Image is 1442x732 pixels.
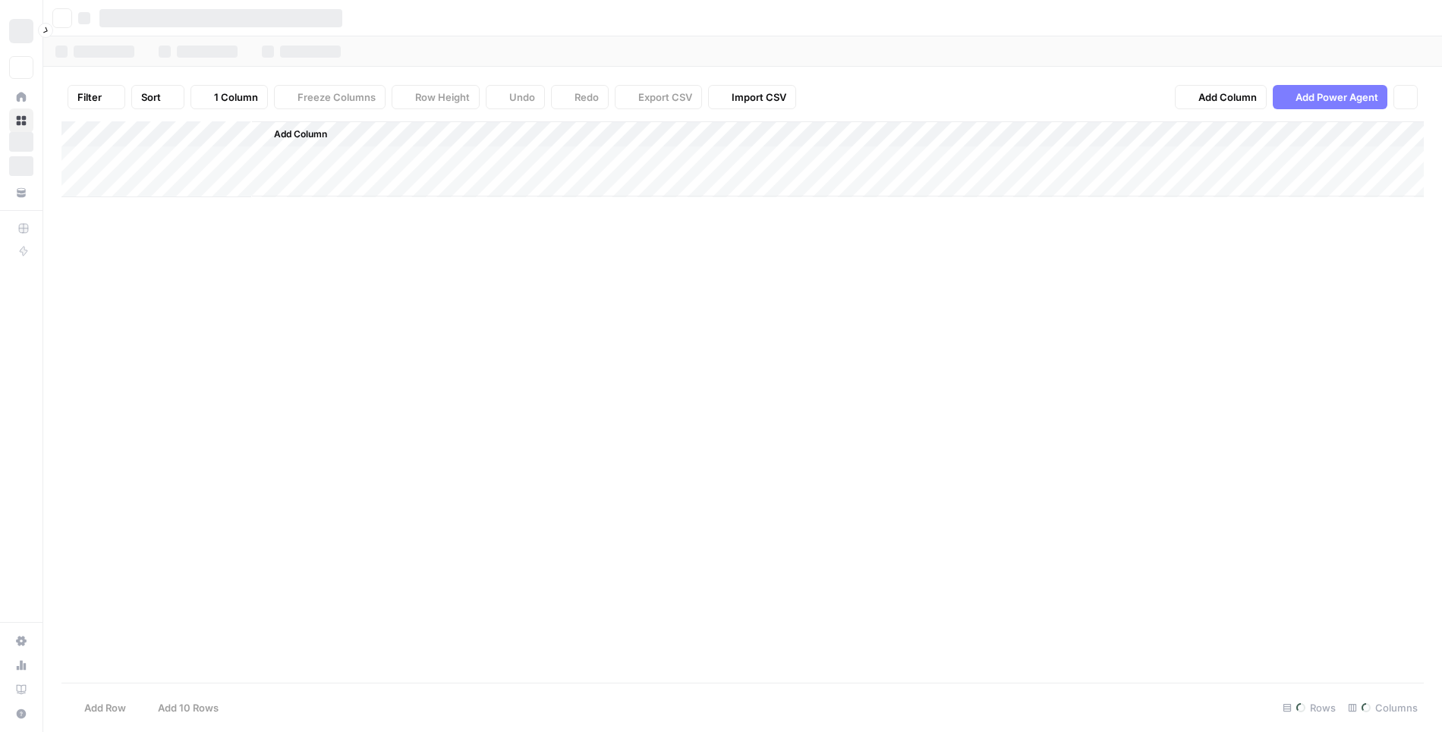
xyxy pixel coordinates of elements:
span: Freeze Columns [298,90,376,105]
span: Add Column [274,127,327,141]
button: Export CSV [615,85,702,109]
button: Undo [486,85,545,109]
span: Export CSV [638,90,692,105]
button: Add Power Agent [1273,85,1387,109]
span: Row Height [415,90,470,105]
button: Redo [551,85,609,109]
div: Columns [1342,696,1424,720]
a: Browse [9,108,33,133]
span: 1 Column [214,90,258,105]
a: Home [9,85,33,109]
button: Help + Support [9,702,33,726]
a: Your Data [9,181,33,205]
button: Add Column [1175,85,1267,109]
span: Redo [575,90,599,105]
div: Rows [1277,696,1342,720]
span: Add Power Agent [1296,90,1378,105]
span: Add Row [84,700,126,715]
button: Freeze Columns [274,85,386,109]
span: Filter [77,90,102,105]
span: Import CSV [732,90,786,105]
a: Settings [9,629,33,653]
a: Learning Hub [9,677,33,702]
span: Undo [509,90,535,105]
span: Add 10 Rows [158,700,219,715]
button: Import CSV [708,85,796,109]
button: Row Height [392,85,480,109]
button: Filter [68,85,125,109]
button: Sort [131,85,184,109]
a: Usage [9,653,33,677]
button: Add Column [254,124,333,144]
button: Add Row [61,696,135,720]
span: Add Column [1198,90,1257,105]
button: Add 10 Rows [135,696,228,720]
button: 1 Column [190,85,268,109]
span: Sort [141,90,161,105]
